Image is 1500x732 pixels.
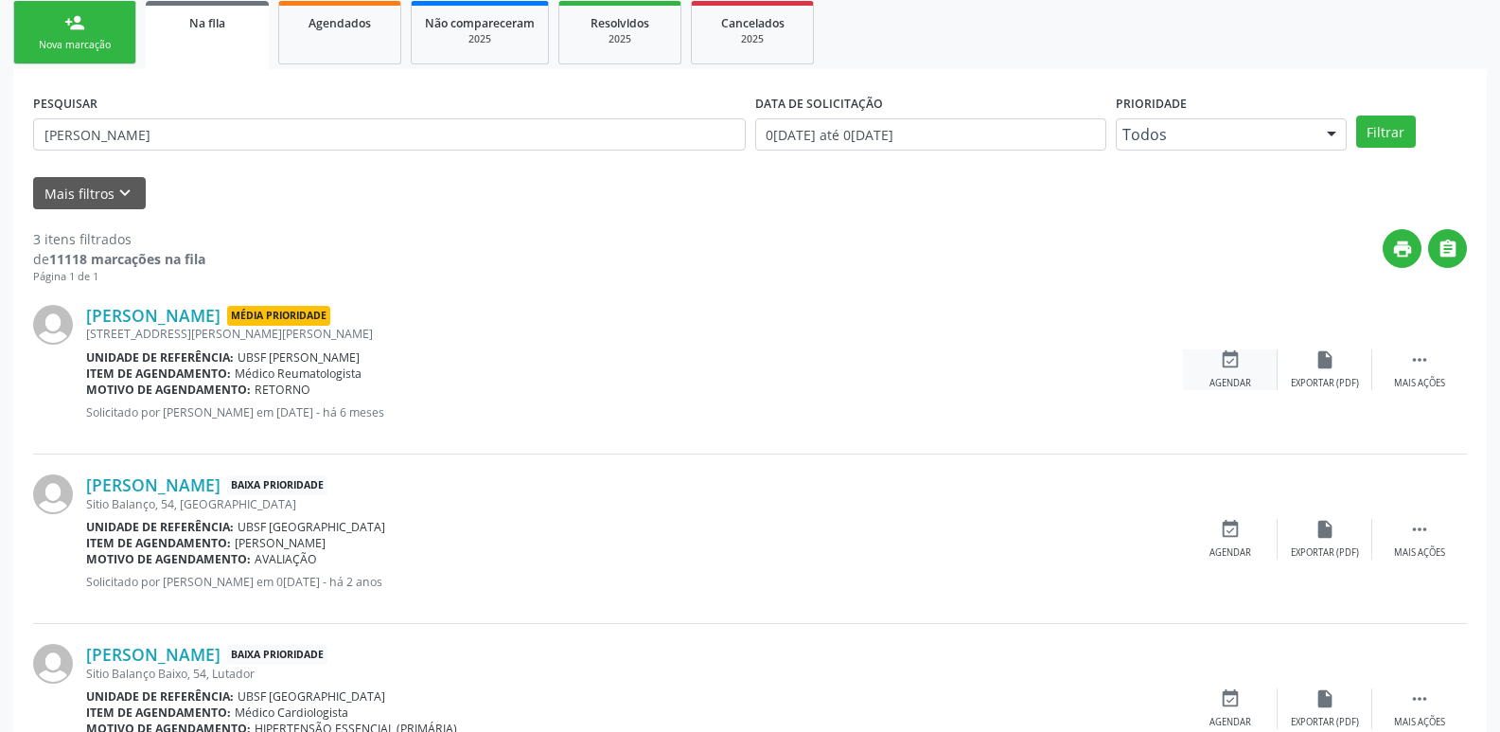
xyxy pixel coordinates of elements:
[86,666,1183,682] div: Sitio Balanço Baixo, 54, Lutador
[591,15,649,31] span: Resolvidos
[1209,716,1251,729] div: Agendar
[33,269,205,285] div: Página 1 de 1
[309,15,371,31] span: Agendados
[238,349,360,366] span: UBSF [PERSON_NAME]
[1409,519,1430,540] i: 
[189,15,225,31] span: Na fila
[1315,688,1335,709] i: insert_drive_file
[86,366,231,382] b: Item de agendamento:
[115,183,135,204] i: keyboard_arrow_down
[86,551,251,567] b: Motivo de agendamento:
[705,32,800,46] div: 2025
[235,535,326,551] span: [PERSON_NAME]
[425,15,535,31] span: Não compareceram
[86,688,234,705] b: Unidade de referência:
[255,382,310,398] span: RETORNO
[86,382,251,398] b: Motivo de agendamento:
[86,535,231,551] b: Item de agendamento:
[1220,519,1241,540] i: event_available
[1409,349,1430,370] i: 
[235,705,348,721] span: Médico Cardiologista
[86,644,221,665] a: [PERSON_NAME]
[64,12,85,33] div: person_add
[86,496,1183,512] div: Sitio Balanço, 54, [GEOGRAPHIC_DATA]
[573,32,667,46] div: 2025
[1220,688,1241,709] i: event_available
[1315,349,1335,370] i: insert_drive_file
[86,474,221,495] a: [PERSON_NAME]
[1220,349,1241,370] i: event_available
[227,645,327,665] span: Baixa Prioridade
[86,519,234,535] b: Unidade de referência:
[1116,89,1187,118] label: Prioridade
[1394,546,1445,560] div: Mais ações
[1394,377,1445,390] div: Mais ações
[1383,229,1421,268] button: print
[33,474,73,514] img: img
[755,89,883,118] label: DATA DE SOLICITAÇÃO
[1291,377,1359,390] div: Exportar (PDF)
[238,688,385,705] span: UBSF [GEOGRAPHIC_DATA]
[1315,519,1335,540] i: insert_drive_file
[86,305,221,326] a: [PERSON_NAME]
[33,89,97,118] label: PESQUISAR
[86,705,231,721] b: Item de agendamento:
[86,326,1183,342] div: [STREET_ADDRESS][PERSON_NAME][PERSON_NAME]
[1392,239,1413,259] i: print
[33,118,746,151] input: Nome, CNS
[86,349,234,366] b: Unidade de referência:
[1209,377,1251,390] div: Agendar
[33,229,205,249] div: 3 itens filtrados
[27,38,122,52] div: Nova marcação
[755,118,1106,151] input: Selecione um intervalo
[1394,716,1445,729] div: Mais ações
[33,249,205,269] div: de
[33,644,73,684] img: img
[721,15,785,31] span: Cancelados
[1428,229,1467,268] button: 
[1356,116,1416,148] button: Filtrar
[33,305,73,345] img: img
[1409,688,1430,709] i: 
[425,32,535,46] div: 2025
[238,519,385,535] span: UBSF [GEOGRAPHIC_DATA]
[86,574,1183,590] p: Solicitado por [PERSON_NAME] em 0[DATE] - há 2 anos
[86,404,1183,420] p: Solicitado por [PERSON_NAME] em [DATE] - há 6 meses
[49,250,205,268] strong: 11118 marcações na fila
[235,366,362,382] span: Médico Reumatologista
[1209,546,1251,560] div: Agendar
[227,475,327,495] span: Baixa Prioridade
[227,306,330,326] span: Média Prioridade
[1291,546,1359,560] div: Exportar (PDF)
[33,177,146,210] button: Mais filtroskeyboard_arrow_down
[1122,125,1308,144] span: Todos
[1438,239,1458,259] i: 
[255,551,317,567] span: AVALIAÇÃO
[1291,716,1359,729] div: Exportar (PDF)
